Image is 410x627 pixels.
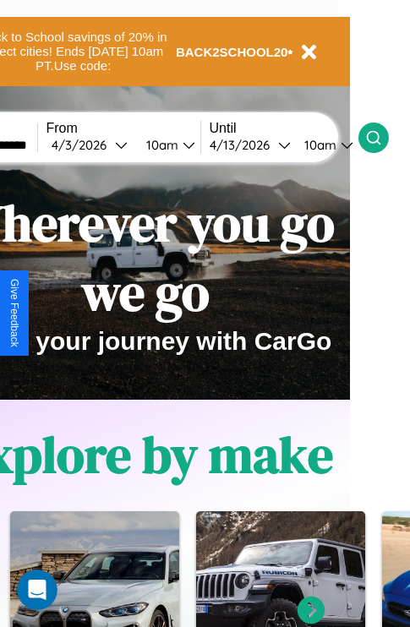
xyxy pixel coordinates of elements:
div: 10am [296,137,341,153]
b: BACK2SCHOOL20 [176,45,288,59]
iframe: Intercom live chat [17,570,57,610]
label: Until [210,121,358,136]
div: Give Feedback [8,279,20,347]
div: 10am [138,137,183,153]
div: 4 / 13 / 2026 [210,137,278,153]
label: From [46,121,200,136]
button: 4/3/2026 [46,136,133,154]
button: 10am [133,136,200,154]
button: 10am [291,136,358,154]
div: 4 / 3 / 2026 [52,137,115,153]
